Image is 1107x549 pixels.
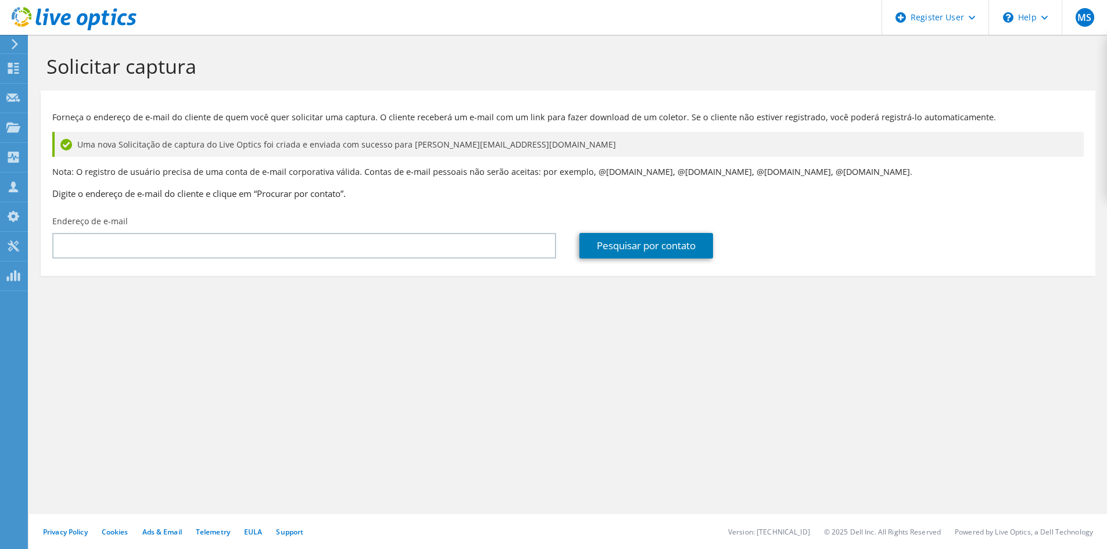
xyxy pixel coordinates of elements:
label: Endereço de e-mail [52,216,128,227]
li: © 2025 Dell Inc. All Rights Reserved [824,527,941,537]
h1: Solicitar captura [46,54,1084,78]
a: Privacy Policy [43,527,88,537]
a: Telemetry [196,527,230,537]
a: Ads & Email [142,527,182,537]
li: Version: [TECHNICAL_ID] [728,527,810,537]
span: MS [1076,8,1094,27]
span: Uma nova Solicitação de captura do Live Optics foi criada e enviada com sucesso para [PERSON_NAME... [77,138,616,151]
a: Support [276,527,303,537]
a: Pesquisar por contato [579,233,713,259]
svg: \n [1003,12,1013,23]
p: Forneça o endereço de e-mail do cliente de quem você quer solicitar uma captura. O cliente recebe... [52,111,1084,124]
p: Nota: O registro de usuário precisa de uma conta de e-mail corporativa válida. Contas de e-mail p... [52,166,1084,178]
a: Cookies [102,527,128,537]
h3: Digite o endereço de e-mail do cliente e clique em “Procurar por contato”. [52,187,1084,200]
li: Powered by Live Optics, a Dell Technology [955,527,1093,537]
a: EULA [244,527,262,537]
